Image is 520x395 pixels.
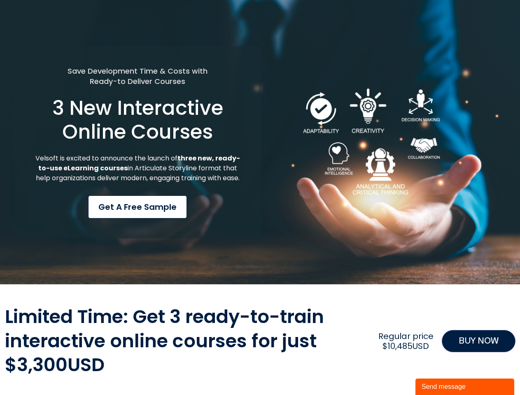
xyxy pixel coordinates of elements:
[34,96,241,144] h1: 3 New Interactive Online Courses
[88,195,187,218] a: Get a Free Sample
[34,66,241,86] h5: Save Development Time & Costs with Ready-to Deliver Courses
[34,153,241,183] p: Velsoft is excited to announce the launch of in Articulate Storyline format that help organizatio...
[5,305,371,377] h2: Limited Time: Get 3 ready-to-train interactive online courses for just $3,300USD
[415,377,516,395] iframe: chat widget
[374,331,437,351] h2: Regular price $10,485USD
[459,335,499,348] span: BUY NOW
[38,153,240,173] strong: three new, ready-to-use eLearning courses
[442,330,515,352] a: BUY NOW
[98,201,177,213] span: Get a Free Sample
